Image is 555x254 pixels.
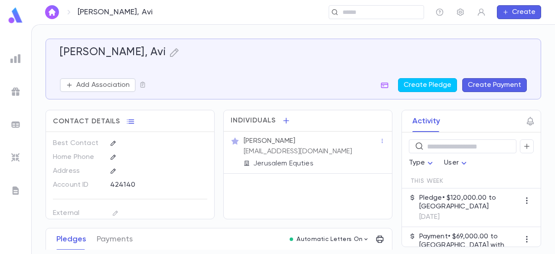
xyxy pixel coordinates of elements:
[10,152,21,163] img: imports_grey.530a8a0e642e233f2baf0ef88e8c9fcb.svg
[444,159,459,166] span: User
[409,159,425,166] span: Type
[419,194,520,211] p: Pledge • $120,000.00 to [GEOGRAPHIC_DATA]
[78,7,153,17] p: [PERSON_NAME], Avi
[60,46,166,59] h5: [PERSON_NAME], Avi
[10,185,21,196] img: letters_grey.7941b92b52307dd3b8a917253454ce1c.svg
[411,178,444,185] span: This Week
[286,233,373,245] button: Automatic Letters On
[76,81,130,89] p: Add Association
[10,86,21,97] img: campaigns_grey.99e729a5f7ee94e3726e6486bddda8f1.svg
[53,164,103,178] p: Address
[398,78,457,92] button: Create Pledge
[97,228,133,250] button: Payments
[110,178,189,191] div: 424140
[47,9,57,16] img: home_white.a664292cf8c1dea59945f0da9f25487c.svg
[53,117,120,126] span: Contact Details
[462,78,527,92] button: Create Payment
[244,147,352,156] p: [EMAIL_ADDRESS][DOMAIN_NAME]
[409,155,436,172] div: Type
[60,78,136,92] button: Add Association
[53,150,103,164] p: Home Phone
[231,116,276,125] span: Individuals
[10,119,21,130] img: batches_grey.339ca447c9d9533ef1741baa751efc33.svg
[53,206,103,226] p: External Account ID
[56,228,86,250] button: Pledges
[53,136,103,150] p: Best Contact
[297,236,362,243] p: Automatic Letters On
[10,53,21,64] img: reports_grey.c525e4749d1bce6a11f5fe2a8de1b229.svg
[444,155,469,172] div: User
[412,110,440,132] button: Activity
[53,178,103,192] p: Account ID
[419,213,520,221] p: [DATE]
[253,159,313,168] p: Jerusalem Equties
[244,137,295,145] p: [PERSON_NAME]
[497,5,541,19] button: Create
[7,7,24,24] img: logo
